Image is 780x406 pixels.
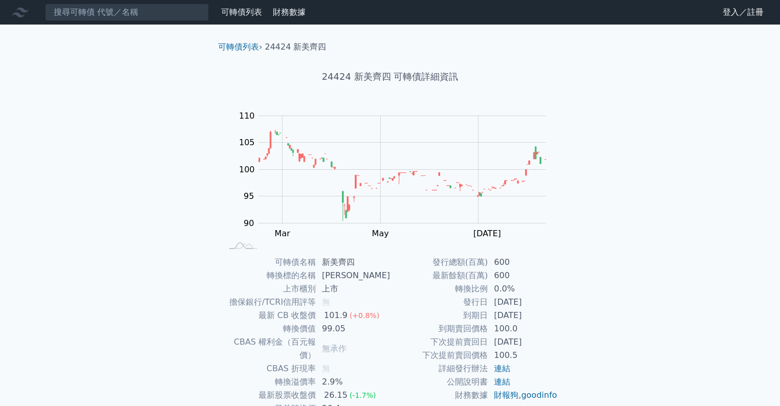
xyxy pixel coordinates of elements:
a: goodinfo [521,390,557,400]
td: 上市櫃別 [222,282,316,296]
a: 連結 [494,364,510,373]
tspan: Mar [275,229,291,238]
span: 無承作 [322,344,346,353]
td: CBAS 折現率 [222,362,316,375]
tspan: 90 [244,218,254,228]
div: 26.15 [322,389,350,402]
td: 最新餘額(百萬) [390,269,488,282]
td: [DATE] [488,296,558,309]
td: 99.05 [316,322,390,335]
td: 100.0 [488,322,558,335]
td: [DATE] [488,335,558,349]
a: 財務數據 [273,7,306,17]
li: › [218,41,262,53]
td: , [488,389,558,402]
td: 2.9% [316,375,390,389]
tspan: 110 [239,111,255,121]
td: 到期賣回價格 [390,322,488,335]
td: 0.0% [488,282,558,296]
td: 新美齊四 [316,256,390,269]
td: [PERSON_NAME] [316,269,390,282]
td: 600 [488,269,558,282]
tspan: May [372,229,389,238]
span: (+0.8%) [350,311,379,320]
td: 發行總額(百萬) [390,256,488,269]
a: 連結 [494,377,510,387]
tspan: 105 [239,138,255,147]
td: 下次提前賣回價格 [390,349,488,362]
td: 上市 [316,282,390,296]
tspan: [DATE] [473,229,501,238]
td: 最新 CB 收盤價 [222,309,316,322]
td: 財務數據 [390,389,488,402]
td: 100.5 [488,349,558,362]
a: 可轉債列表 [218,42,259,52]
td: 擔保銀行/TCRI信用評等 [222,296,316,309]
td: 轉換標的名稱 [222,269,316,282]
td: 可轉債名稱 [222,256,316,269]
li: 24424 新美齊四 [265,41,327,53]
td: 轉換價值 [222,322,316,335]
span: 無 [322,297,330,307]
td: 發行日 [390,296,488,309]
td: 600 [488,256,558,269]
td: CBAS 權利金（百元報價） [222,335,316,362]
a: 登入／註冊 [714,4,772,20]
td: 最新股票收盤價 [222,389,316,402]
a: 財報狗 [494,390,518,400]
td: 公開說明書 [390,375,488,389]
span: (-1.7%) [350,391,376,399]
h1: 24424 新美齊四 可轉債詳細資訊 [210,70,570,84]
td: 下次提前賣回日 [390,335,488,349]
tspan: 95 [244,191,254,201]
td: 到期日 [390,309,488,322]
td: [DATE] [488,309,558,322]
td: 詳細發行辦法 [390,362,488,375]
g: Chart [234,111,561,238]
td: 轉換溢價率 [222,375,316,389]
td: 轉換比例 [390,282,488,296]
div: 101.9 [322,309,350,322]
input: 搜尋可轉債 代號／名稱 [45,4,209,21]
tspan: 100 [239,165,255,174]
a: 可轉債列表 [221,7,262,17]
span: 無 [322,364,330,373]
